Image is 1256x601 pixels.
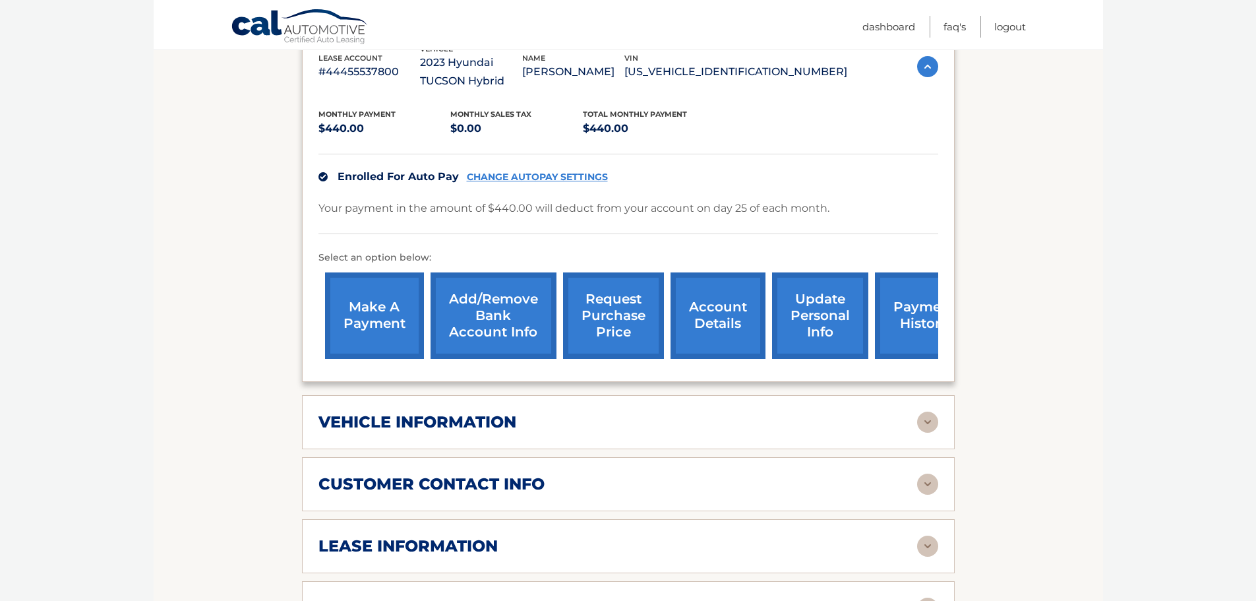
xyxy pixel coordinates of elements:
[325,272,424,359] a: make a payment
[431,272,556,359] a: Add/Remove bank account info
[917,474,938,495] img: accordion-rest.svg
[583,119,715,138] p: $440.00
[583,110,687,119] span: Total Monthly Payment
[318,250,938,266] p: Select an option below:
[318,63,421,81] p: #44455537800
[318,474,545,494] h2: customer contact info
[450,110,531,119] span: Monthly sales Tax
[772,272,868,359] a: update personal info
[318,536,498,556] h2: lease information
[318,110,396,119] span: Monthly Payment
[917,412,938,433] img: accordion-rest.svg
[318,53,382,63] span: lease account
[994,16,1026,38] a: Logout
[917,536,938,557] img: accordion-rest.svg
[875,272,974,359] a: payment history
[318,199,829,218] p: Your payment in the amount of $440.00 will deduct from your account on day 25 of each month.
[318,172,328,181] img: check.svg
[338,170,459,183] span: Enrolled For Auto Pay
[450,119,583,138] p: $0.00
[522,63,624,81] p: [PERSON_NAME]
[231,9,369,47] a: Cal Automotive
[318,119,451,138] p: $440.00
[467,172,608,183] a: CHANGE AUTOPAY SETTINGS
[624,63,847,81] p: [US_VEHICLE_IDENTIFICATION_NUMBER]
[318,412,516,432] h2: vehicle information
[563,272,664,359] a: request purchase price
[420,53,522,90] p: 2023 Hyundai TUCSON Hybrid
[671,272,765,359] a: account details
[522,53,545,63] span: name
[943,16,966,38] a: FAQ's
[862,16,915,38] a: Dashboard
[624,53,638,63] span: vin
[917,56,938,77] img: accordion-active.svg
